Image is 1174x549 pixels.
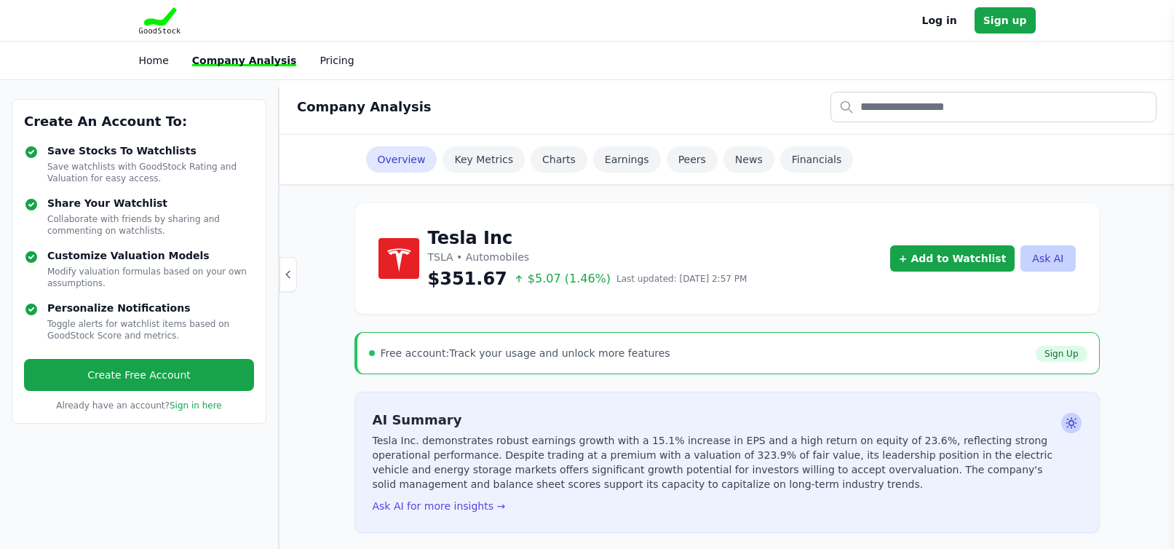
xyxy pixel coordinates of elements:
span: Last updated: [DATE] 2:57 PM [616,273,747,285]
a: Overview [366,146,437,173]
span: $351.67 [428,267,507,291]
h4: Customize Valuation Models [47,248,254,263]
a: Financials [780,146,854,173]
h4: Save Stocks To Watchlists [47,143,254,158]
img: Tesla Inc Logo [378,238,419,279]
h1: Tesla Inc [428,226,747,250]
a: Key Metrics [443,146,525,173]
a: Sign Up [1036,346,1087,362]
a: + Add to Watchlist [890,245,1015,272]
h4: Personalize Notifications [47,301,254,315]
h2: AI Summary [373,410,1055,430]
span: $5.07 (1.46%) [513,270,611,288]
a: Earnings [593,146,661,173]
img: Goodstock Logo [139,7,181,33]
span: Free account: [381,347,450,359]
a: Home [139,55,169,66]
h2: Company Analysis [297,97,432,117]
h4: Share Your Watchlist [47,196,254,210]
div: Track your usage and unlock more features [381,346,670,360]
a: Log in [922,12,957,29]
p: Toggle alerts for watchlist items based on GoodStock Score and metrics. [47,318,254,341]
a: Company Analysis [192,55,297,66]
p: Tesla Inc. demonstrates robust earnings growth with a 15.1% increase in EPS and a high return on ... [373,433,1055,491]
p: Modify valuation formulas based on your own assumptions. [47,266,254,289]
p: Save watchlists with GoodStock Rating and Valuation for easy access. [47,161,254,184]
a: Sign in here [170,400,222,411]
button: Ask AI for more insights → [373,499,506,513]
h3: Create An Account To: [24,111,254,132]
p: Collaborate with friends by sharing and commenting on watchlists. [47,213,254,237]
a: Pricing [320,55,354,66]
span: Ask AI [1061,413,1082,433]
p: Already have an account? [24,400,254,411]
a: Sign up [975,7,1036,33]
p: TSLA • Automobiles [428,250,747,264]
a: Peers [667,146,718,173]
a: Create Free Account [24,359,254,391]
a: Charts [531,146,587,173]
a: News [723,146,774,173]
button: Ask AI [1020,245,1075,272]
